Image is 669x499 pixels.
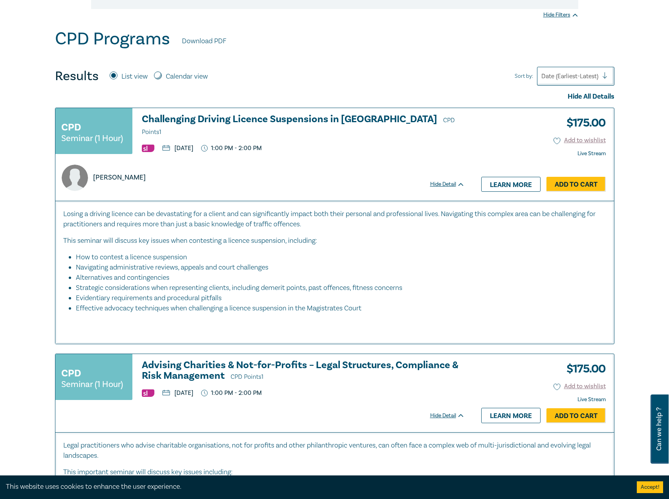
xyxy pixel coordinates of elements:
h1: CPD Programs [55,29,170,49]
button: Add to wishlist [554,382,606,391]
div: Hide Detail [430,412,473,420]
li: Navigating administrative reviews, appeals and court challenges [76,262,598,273]
h3: $ 175.00 [561,114,606,132]
small: Seminar (1 Hour) [61,380,123,388]
div: This website uses cookies to enhance the user experience. [6,482,625,492]
div: Hide All Details [55,92,614,102]
strong: Live Stream [577,396,606,403]
span: CPD Points 1 [231,373,264,381]
span: Can we help ? [655,399,663,459]
li: Strategic considerations when representing clients, including demerit points, past offences, fitn... [76,283,598,293]
button: Add to wishlist [554,136,606,145]
h3: CPD [61,366,81,380]
h4: Results [55,68,99,84]
li: Effective advocacy techniques when challenging a licence suspension in the Magistrates Court [76,303,606,314]
input: Sort by [541,72,543,81]
a: Learn more [481,177,541,192]
a: Download PDF [182,36,226,46]
h3: Advising Charities & Not-for-Profits – Legal Structures, Compliance & Risk Management [142,360,465,382]
li: Evidentiary requirements and procedural pitfalls [76,293,598,303]
label: Calendar view [166,72,208,82]
button: Accept cookies [637,481,663,493]
img: A8UdDugLQf5CAAAAJXRFWHRkYXRlOmNyZWF0ZQAyMDIxLTA5LTMwVDA5OjEwOjA0KzAwOjAwJDk1UAAAACV0RVh0ZGF0ZTptb... [62,165,88,191]
p: This important seminar will discuss key issues including: [63,467,606,477]
h3: $ 175.00 [561,360,606,378]
a: Challenging Driving Licence Suspensions in [GEOGRAPHIC_DATA] CPD Points1 [142,114,465,138]
p: 1:00 PM - 2:00 PM [201,389,262,397]
h3: CPD [61,120,81,134]
p: This seminar will discuss key issues when contesting a licence suspension, including: [63,236,606,246]
li: Alternatives and contingencies [76,273,598,283]
div: Hide Filters [543,11,578,19]
div: Hide Detail [430,180,473,188]
a: Add to Cart [546,177,606,192]
a: Learn more [481,408,541,423]
h3: Challenging Driving Licence Suspensions in [GEOGRAPHIC_DATA] [142,114,465,138]
img: Substantive Law [142,389,154,397]
p: 1:00 PM - 2:00 PM [201,145,262,152]
p: [PERSON_NAME] [93,172,146,183]
small: Seminar (1 Hour) [61,134,123,142]
span: Sort by: [515,72,533,81]
a: Advising Charities & Not-for-Profits – Legal Structures, Compliance & Risk Management CPD Points1 [142,360,465,382]
p: Legal practitioners who advise charitable organisations, not for profits and other philanthropic ... [63,440,606,461]
img: Substantive Law [142,145,154,152]
p: Losing a driving licence can be devastating for a client and can significantly impact both their ... [63,209,606,229]
li: How to contest a licence suspension [76,252,598,262]
p: [DATE] [162,390,193,396]
p: [DATE] [162,145,193,151]
a: Add to Cart [546,408,606,423]
label: List view [121,72,148,82]
strong: Live Stream [577,150,606,157]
